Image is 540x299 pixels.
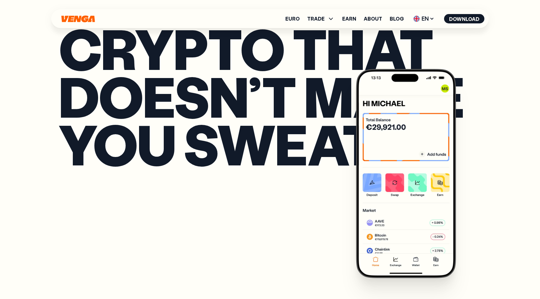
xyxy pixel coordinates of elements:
[413,16,420,22] img: flag-uk
[59,24,481,168] p: Crypto that doesn’t make you sweat
[307,16,325,21] span: TRADE
[356,69,456,278] img: Venga app main
[342,16,356,21] a: Earn
[307,15,335,22] span: TRADE
[364,16,382,21] a: About
[411,14,437,24] span: EN
[61,15,96,22] svg: Home
[390,16,404,21] a: Blog
[444,14,484,23] button: Download
[285,16,300,21] a: Euro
